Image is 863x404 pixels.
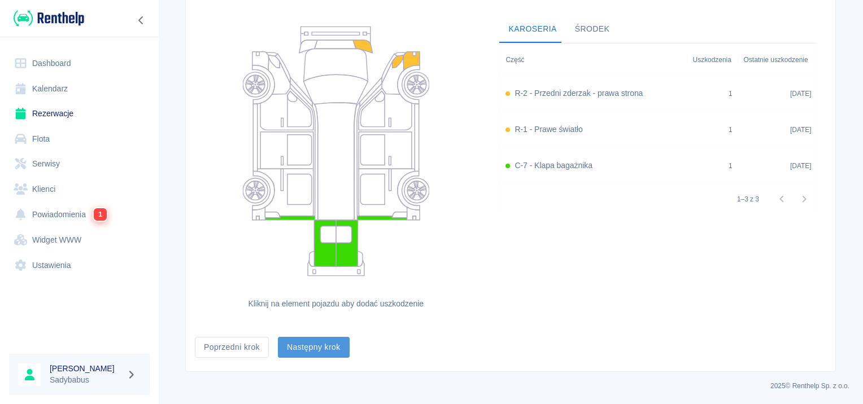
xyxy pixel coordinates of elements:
[515,160,592,172] h6: C-7 - Klapa bagażnika
[738,44,817,76] div: Ostatnie uszkodzenie
[278,337,350,358] button: Następny krok
[729,125,733,135] div: 1
[50,363,122,374] h6: [PERSON_NAME]
[737,194,759,204] p: 1–3 z 3
[195,337,269,358] button: Poprzedni krok
[744,44,808,76] div: Ostatnie uszkodzenie
[9,177,150,202] a: Klienci
[133,13,150,28] button: Zwiń nawigację
[9,51,150,76] a: Dashboard
[94,208,107,221] span: 1
[729,161,733,171] div: 1
[566,16,619,43] button: Środek
[515,87,643,99] h6: R-2 - Przedni zderzak - prawa strona
[505,44,524,76] div: Część
[204,298,468,310] h6: Kliknij na element pojazdu aby dodać uszkodzenie
[9,9,84,28] a: Renthelp logo
[9,126,150,152] a: Flota
[9,151,150,177] a: Serwisy
[687,44,738,76] div: Uszkodzenia
[499,16,565,43] button: Karoseria
[14,9,84,28] img: Renthelp logo
[50,374,122,386] p: Sadybabus
[500,44,687,76] div: Część
[9,76,150,102] a: Kalendarz
[9,101,150,126] a: Rezerwacje
[738,148,817,184] div: [DATE]
[515,124,582,135] h6: R-1 - Prawe światło
[693,44,731,76] div: Uszkodzenia
[729,89,733,99] div: 1
[9,227,150,253] a: Widget WWW
[9,253,150,278] a: Ustawienia
[9,201,150,227] a: Powiadomienia1
[738,76,817,112] div: [DATE]
[172,381,849,391] p: 2025 © Renthelp Sp. z o.o.
[738,112,817,148] div: [DATE]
